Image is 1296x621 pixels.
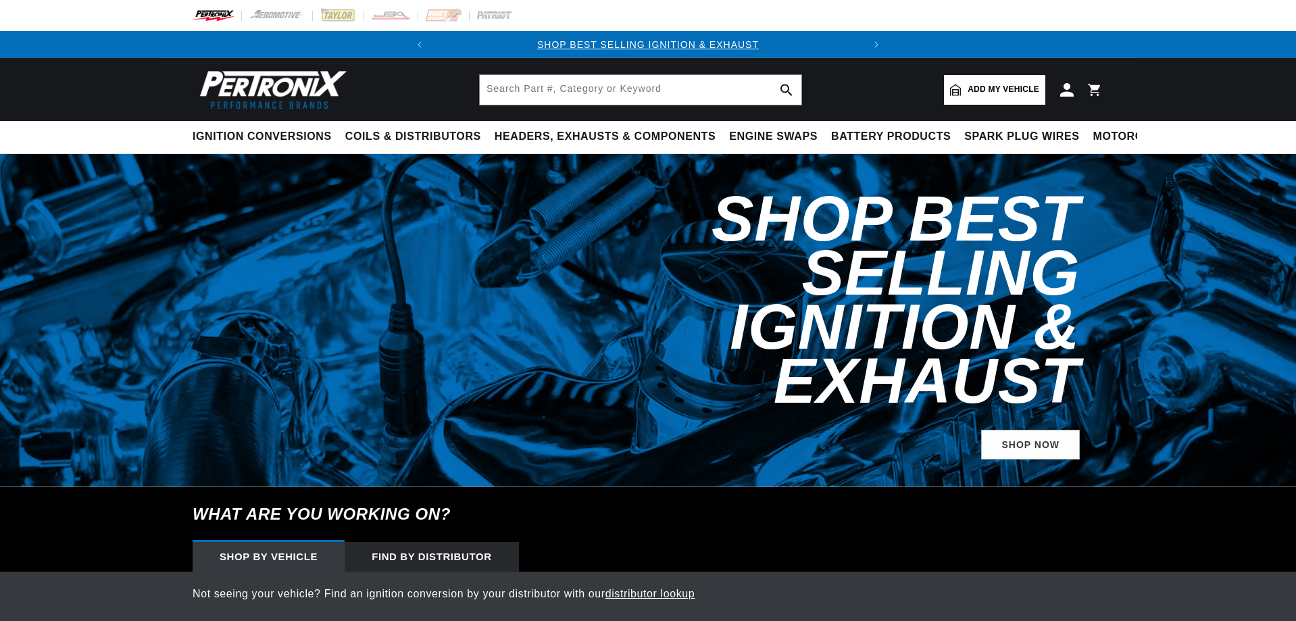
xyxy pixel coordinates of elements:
[433,37,863,52] div: 1 of 2
[944,75,1045,105] a: Add my vehicle
[981,430,1080,460] a: SHOP NOW
[159,31,1137,58] slideshow-component: Translation missing: en.sections.announcements.announcement_bar
[729,130,818,144] span: Engine Swaps
[968,83,1039,96] span: Add my vehicle
[722,121,824,153] summary: Engine Swaps
[957,121,1086,153] summary: Spark Plug Wires
[605,588,695,599] a: distributor lookup
[193,130,332,144] span: Ignition Conversions
[772,75,801,105] button: search button
[480,75,801,105] input: Search Part #, Category or Keyword
[193,66,348,113] img: Pertronix
[159,487,1137,541] h6: What are you working on?
[406,31,433,58] button: Translation missing: en.sections.announcements.previous_announcement
[193,121,339,153] summary: Ignition Conversions
[495,130,716,144] span: Headers, Exhausts & Components
[345,542,519,572] div: Find by Distributor
[502,192,1080,408] h2: Shop Best Selling Ignition & Exhaust
[863,31,890,58] button: Translation missing: en.sections.announcements.next_announcement
[488,121,722,153] summary: Headers, Exhausts & Components
[537,39,759,50] a: SHOP BEST SELLING IGNITION & EXHAUST
[193,542,345,572] div: Shop by vehicle
[433,37,863,52] div: Announcement
[345,130,481,144] span: Coils & Distributors
[831,130,951,144] span: Battery Products
[1087,121,1180,153] summary: Motorcycle
[339,121,488,153] summary: Coils & Distributors
[193,585,1103,603] p: Not seeing your vehicle? Find an ignition conversion by your distributor with our
[1093,130,1174,144] span: Motorcycle
[964,130,1079,144] span: Spark Plug Wires
[824,121,957,153] summary: Battery Products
